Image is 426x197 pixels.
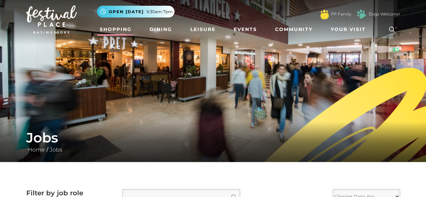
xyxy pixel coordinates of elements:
[331,11,351,17] a: FP Family
[109,9,144,15] span: Open [DATE]
[97,23,134,36] a: Shopping
[48,146,64,153] a: Jobs
[369,11,400,17] a: Dogs Welcome!
[26,5,77,34] img: Festival Place Logo
[188,23,218,36] a: Leisure
[147,23,175,36] a: Dining
[26,189,112,197] h2: Filter by job role
[272,23,315,36] a: Community
[26,130,400,146] h1: Jobs
[26,146,46,153] a: Home
[146,9,173,15] span: 9.30am-7pm
[231,23,260,36] a: Events
[331,26,366,33] span: Your Visit
[97,6,174,18] button: Open [DATE] 9.30am-7pm
[328,23,372,36] a: Your Visit
[21,130,405,154] div: /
